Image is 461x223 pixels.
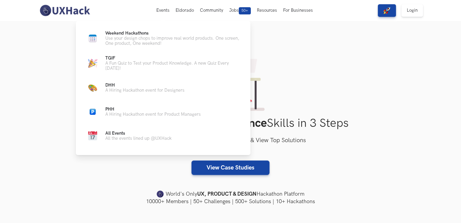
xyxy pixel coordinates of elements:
img: Color Palette [88,83,97,92]
strong: UX, PRODUCT & DESIGN [197,190,257,198]
span: DHH [105,83,115,88]
h1: Improve Your Skills in 3 Steps [38,116,423,130]
img: uxhack-favicon-image.png [157,190,164,198]
img: Calendar new [88,34,97,43]
a: CalendarAll EventsAll the events lined up @UXHack [86,129,241,143]
p: A Hiring Hackathon event for Product Managers [105,112,201,117]
span: PHH [105,107,114,112]
a: ParkingPHHA Hiring Hackathon event for Product Managers [86,105,241,119]
a: Color PaletteDHHA Hiring Hackathon event for Designers [86,81,241,95]
img: Party cap [88,59,97,68]
p: Use your design chops to improve real world products. One screen, One product, One weekend! [105,36,241,46]
img: UXHack-logo.png [38,4,92,17]
p: All the events lined up @UXHack [105,136,172,141]
img: rocket [383,7,391,14]
img: Calendar [88,131,97,140]
span: TGIF [105,56,115,61]
a: Login [401,4,423,17]
h4: World's Only Hackathon Platform [38,190,423,198]
h4: 10000+ Members | 50+ Challenges | 500+ Solutions | 10+ Hackathons [38,198,423,205]
img: Parking [90,109,96,115]
span: Weekend Hackathons [105,31,149,36]
a: View Case Studies [192,160,269,175]
h3: Select a Case Study, Test your skills & View Top Solutions [38,136,423,145]
a: Party capTGIFA Fun Quiz to Test your Product Knowledge. A new Quiz Every [DATE]! [86,56,241,71]
p: A Hiring Hackathon event for Designers [105,88,185,93]
p: A Fun Quiz to Test your Product Knowledge. A new Quiz Every [DATE]! [105,61,241,71]
span: All Events [105,131,125,136]
a: Calendar newWeekend HackathonsUse your design chops to improve real world products. One screen, O... [86,31,241,46]
span: 50+ [239,7,251,14]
